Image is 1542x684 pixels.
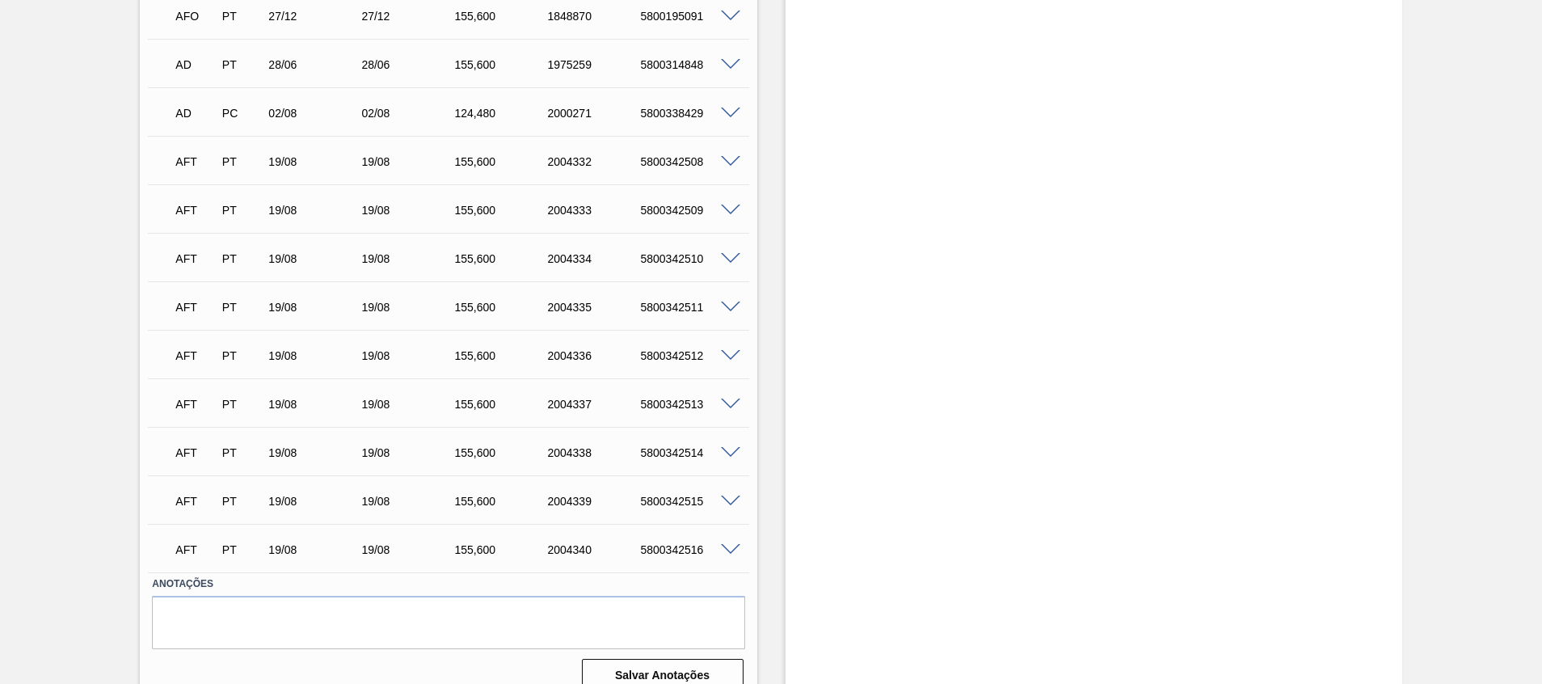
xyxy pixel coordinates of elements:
div: 5800338429 [636,107,740,120]
div: 28/06/2025 [264,58,369,71]
div: Pedido de Compra [218,107,267,120]
div: 155,600 [450,398,554,411]
div: 2004334 [543,252,647,265]
div: Aguardando Fornecimento [171,483,220,519]
div: 19/08/2025 [357,349,461,362]
div: 2004338 [543,446,647,459]
div: Pedido de Transferência [218,398,267,411]
div: Aguardando Fornecimento [171,241,220,277]
div: Aguardando Fornecimento [171,435,220,471]
div: 19/08/2025 [264,543,369,556]
div: 5800342509 [636,204,740,217]
div: Pedido de Transferência [218,252,267,265]
div: 2004333 [543,204,647,217]
div: 27/12/2024 [264,10,369,23]
div: 19/08/2025 [357,155,461,168]
div: 155,600 [450,495,554,508]
p: AFT [175,349,216,362]
div: 2004335 [543,301,647,314]
div: 155,600 [450,446,554,459]
label: Anotações [152,572,744,596]
div: 19/08/2025 [357,446,461,459]
div: 19/08/2025 [357,543,461,556]
div: 5800342513 [636,398,740,411]
p: AFT [175,446,216,459]
div: 19/08/2025 [264,301,369,314]
div: Pedido de Transferência [218,155,267,168]
p: AFT [175,495,216,508]
div: 5800342510 [636,252,740,265]
div: 2004340 [543,543,647,556]
div: 27/12/2024 [357,10,461,23]
div: Pedido de Transferência [218,495,267,508]
div: 19/08/2025 [264,349,369,362]
div: 19/08/2025 [357,204,461,217]
div: 19/08/2025 [264,155,369,168]
p: AFO [175,10,216,23]
div: 155,600 [450,252,554,265]
div: 155,600 [450,204,554,217]
div: 1848870 [543,10,647,23]
div: 155,600 [450,10,554,23]
div: Aguardando Fornecimento [171,386,220,422]
p: AFT [175,155,216,168]
div: 2004336 [543,349,647,362]
div: Pedido de Transferência [218,446,267,459]
div: 5800342511 [636,301,740,314]
div: 5800342514 [636,446,740,459]
div: 19/08/2025 [357,398,461,411]
div: 5800314848 [636,58,740,71]
div: 2004332 [543,155,647,168]
div: Aguardando Fornecimento [171,532,220,568]
div: 19/08/2025 [264,446,369,459]
div: 19/08/2025 [357,301,461,314]
div: 19/08/2025 [264,495,369,508]
div: 5800342515 [636,495,740,508]
div: Aguardando Fornecimento [171,144,220,179]
div: 19/08/2025 [357,252,461,265]
div: 155,600 [450,155,554,168]
p: AFT [175,252,216,265]
div: 5800342512 [636,349,740,362]
div: 155,600 [450,349,554,362]
p: AD [175,58,216,71]
div: Pedido de Transferência [218,204,267,217]
div: 02/08/2025 [264,107,369,120]
div: 155,600 [450,543,554,556]
div: 5800342508 [636,155,740,168]
div: 2004337 [543,398,647,411]
div: 28/06/2025 [357,58,461,71]
div: 19/08/2025 [264,398,369,411]
div: 155,600 [450,301,554,314]
div: Pedido de Transferência [218,543,267,556]
div: 124,480 [450,107,554,120]
p: AFT [175,204,216,217]
p: AFT [175,398,216,411]
p: AFT [175,543,216,556]
p: AFT [175,301,216,314]
div: 19/08/2025 [357,495,461,508]
div: 19/08/2025 [264,204,369,217]
div: Pedido de Transferência [218,10,267,23]
div: 2000271 [543,107,647,120]
div: 5800195091 [636,10,740,23]
div: Aguardando Fornecimento [171,192,220,228]
p: AD [175,107,216,120]
div: Pedido de Transferência [218,58,267,71]
div: Aguardando Descarga [171,95,220,131]
div: Aguardando Descarga [171,47,220,82]
div: Aguardando Fornecimento [171,338,220,374]
div: 02/08/2025 [357,107,461,120]
div: 1975259 [543,58,647,71]
div: 155,600 [450,58,554,71]
div: Pedido de Transferência [218,349,267,362]
div: 2004339 [543,495,647,508]
div: 19/08/2025 [264,252,369,265]
div: 5800342516 [636,543,740,556]
div: Aguardando Fornecimento [171,289,220,325]
div: Pedido de Transferência [218,301,267,314]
